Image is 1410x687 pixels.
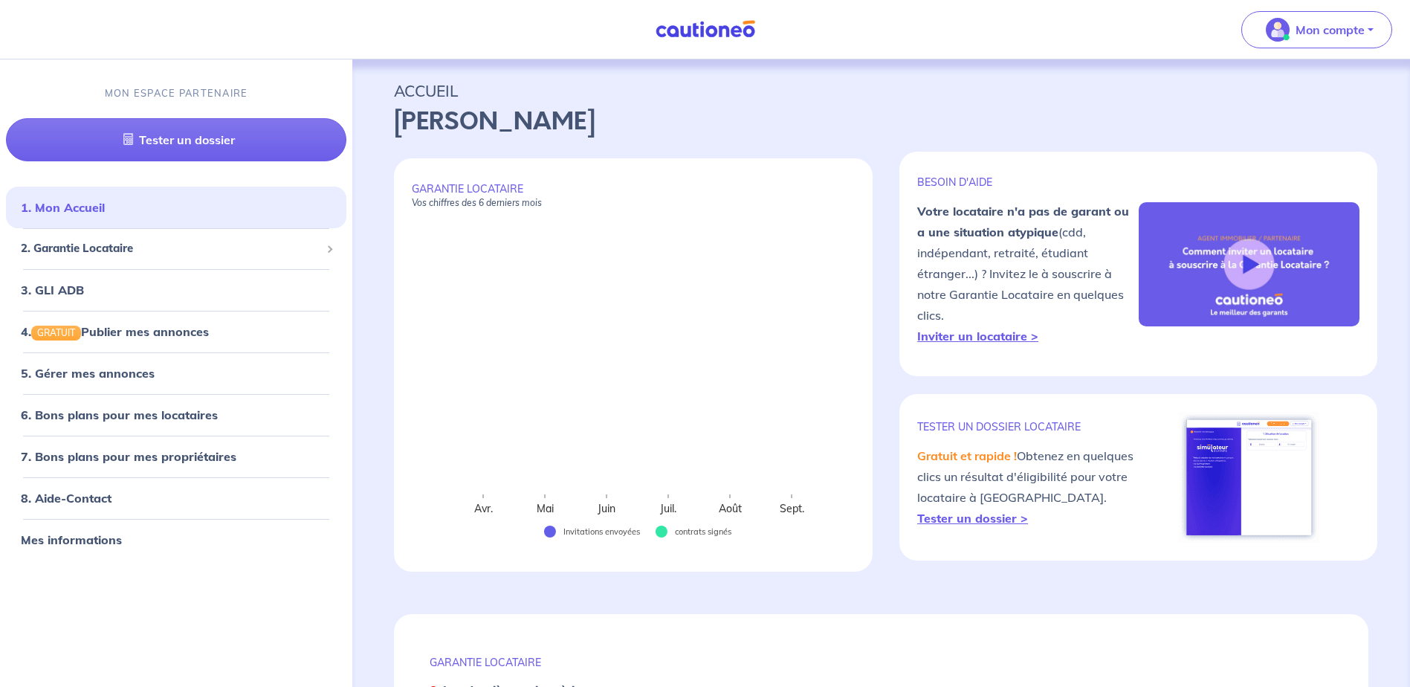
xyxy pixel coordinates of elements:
[6,275,346,305] div: 3. GLI ADB
[917,511,1028,526] a: Tester un dossier >
[1179,412,1319,543] img: simulateur.png
[650,20,761,39] img: Cautioneo
[394,77,1368,104] p: ACCUEIL
[917,329,1038,343] a: Inviter un locataire >
[917,204,1129,239] strong: Votre locataire n'a pas de garant ou a une situation atypique
[6,525,346,555] div: Mes informations
[1296,21,1365,39] p: Mon compte
[21,283,84,297] a: 3. GLI ADB
[430,656,1333,669] p: GARANTIE LOCATAIRE
[394,104,1368,140] p: [PERSON_NAME]
[917,445,1138,529] p: Obtenez en quelques clics un résultat d'éligibilité pour votre locataire à [GEOGRAPHIC_DATA].
[412,197,542,208] em: Vos chiffres des 6 derniers mois
[917,448,1017,463] em: Gratuit et rapide !
[21,532,122,547] a: Mes informations
[474,502,493,515] text: Avr.
[21,366,155,381] a: 5. Gérer mes annonces
[597,502,615,515] text: Juin
[6,119,346,162] a: Tester un dossier
[6,483,346,513] div: 8. Aide-Contact
[917,420,1138,433] p: TESTER un dossier locataire
[105,86,248,100] p: MON ESPACE PARTENAIRE
[659,502,676,515] text: Juil.
[412,182,855,209] p: GARANTIE LOCATAIRE
[537,502,554,515] text: Mai
[21,449,236,464] a: 7. Bons plans pour mes propriétaires
[21,407,218,422] a: 6. Bons plans pour mes locataires
[6,400,346,430] div: 6. Bons plans pour mes locataires
[21,201,105,216] a: 1. Mon Accueil
[6,235,346,264] div: 2. Garantie Locataire
[6,358,346,388] div: 5. Gérer mes annonces
[917,175,1138,189] p: BESOIN D'AIDE
[6,193,346,223] div: 1. Mon Accueil
[1241,11,1392,48] button: illu_account_valid_menu.svgMon compte
[6,442,346,471] div: 7. Bons plans pour mes propriétaires
[21,324,209,339] a: 4.GRATUITPublier mes annonces
[21,241,320,258] span: 2. Garantie Locataire
[21,491,111,506] a: 8. Aide-Contact
[1139,202,1359,327] img: video-gli-new-none.jpg
[917,201,1138,346] p: (cdd, indépendant, retraité, étudiant étranger...) ? Invitez le à souscrire à notre Garantie Loca...
[1266,18,1290,42] img: illu_account_valid_menu.svg
[719,502,742,515] text: Août
[780,502,804,515] text: Sept.
[6,317,346,346] div: 4.GRATUITPublier mes annonces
